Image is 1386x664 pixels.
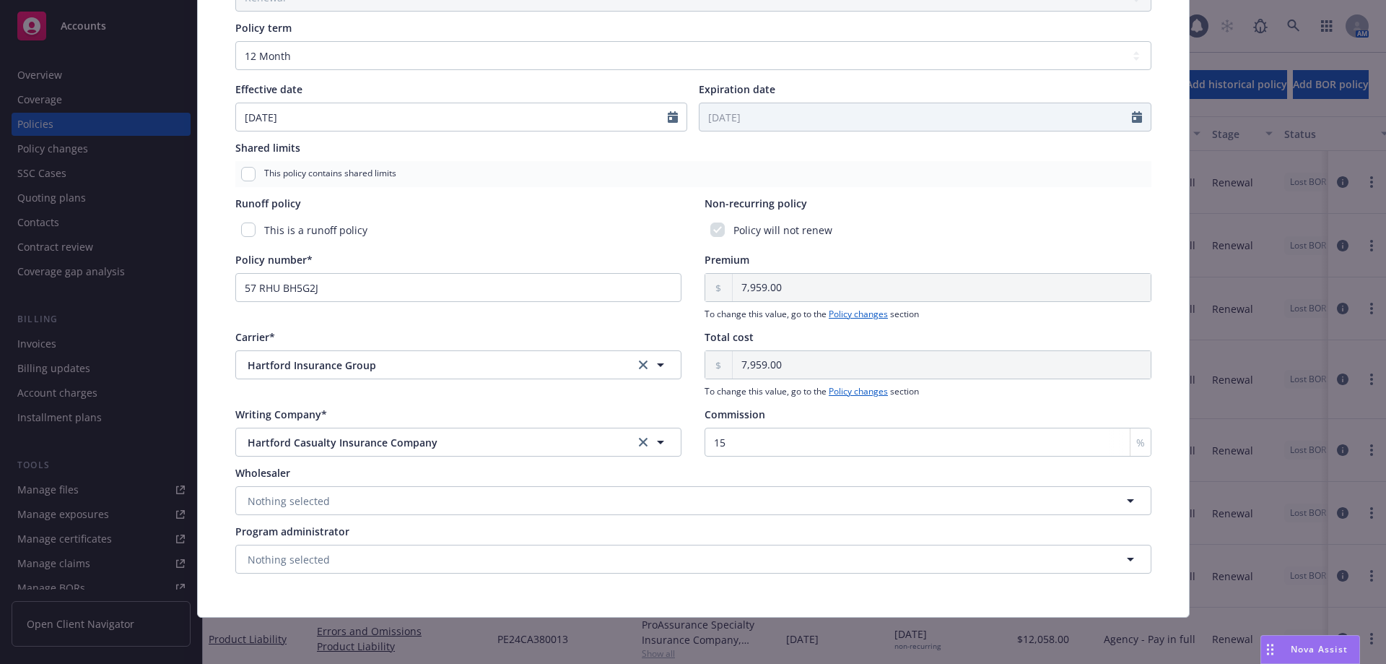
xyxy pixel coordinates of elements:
[829,385,888,397] a: Policy changes
[235,82,302,96] span: Effective date
[705,217,1151,243] div: Policy will not renew
[235,197,301,210] span: Runoff policy
[235,486,1151,515] button: Nothing selected
[248,358,611,373] span: Hartford Insurance Group
[705,330,754,344] span: Total cost
[705,385,1151,398] span: To change this value, go to the section
[235,161,1151,187] div: This policy contains shared limits
[635,356,652,374] a: clear selection
[1136,435,1145,450] span: %
[1261,636,1279,663] div: Drag to move
[733,274,1151,301] input: 0.00
[1291,643,1348,655] span: Nova Assist
[635,434,652,451] a: clear selection
[699,82,775,96] span: Expiration date
[236,103,668,131] input: MM/DD/YYYY
[235,466,290,480] span: Wholesaler
[235,21,292,35] span: Policy term
[235,330,275,344] span: Carrier*
[699,103,1132,131] input: MM/DD/YYYY
[1132,111,1142,123] svg: Calendar
[235,408,327,421] span: Writing Company*
[235,141,300,155] span: Shared limits
[705,408,765,421] span: Commission
[235,350,682,379] button: Hartford Insurance Groupclear selection
[248,552,330,567] span: Nothing selected
[235,217,682,243] div: This is a runoff policy
[705,197,807,210] span: Non-recurring policy
[235,525,349,538] span: Program administrator
[668,111,678,123] svg: Calendar
[705,308,1151,321] span: To change this value, go to the section
[248,493,330,509] span: Nothing selected
[705,253,749,267] span: Premium
[1260,635,1360,664] button: Nova Assist
[829,308,888,320] a: Policy changes
[235,253,313,267] span: Policy number*
[235,428,682,457] button: Hartford Casualty Insurance Companyclear selection
[235,545,1151,574] button: Nothing selected
[248,435,611,450] span: Hartford Casualty Insurance Company
[733,351,1151,379] input: 0.00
